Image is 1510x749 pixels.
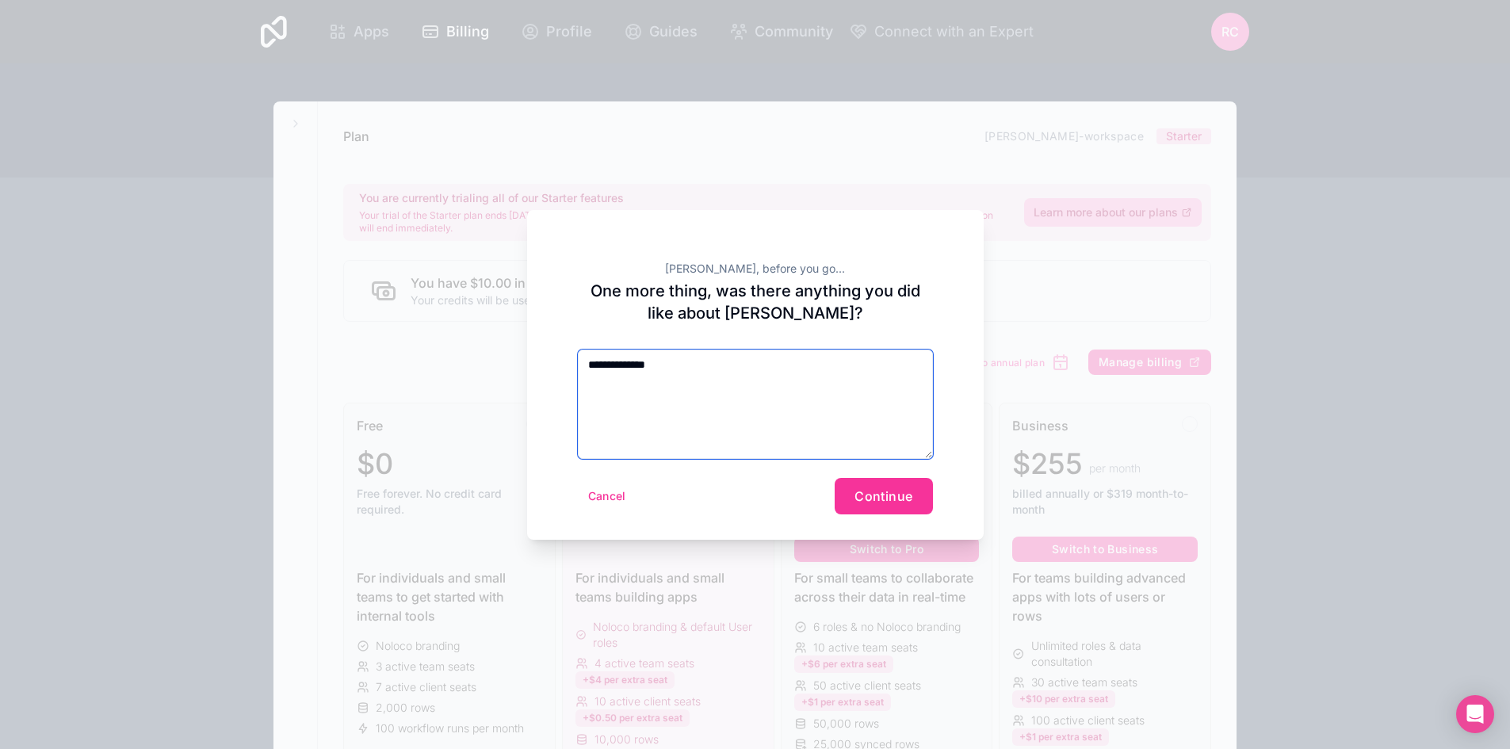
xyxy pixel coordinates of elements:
span: Continue [854,488,912,504]
button: Continue [835,478,932,514]
h2: One more thing, was there anything you did like about [PERSON_NAME]? [578,280,933,324]
h2: [PERSON_NAME], before you go... [578,261,933,277]
button: Cancel [578,483,636,509]
div: Open Intercom Messenger [1456,695,1494,733]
